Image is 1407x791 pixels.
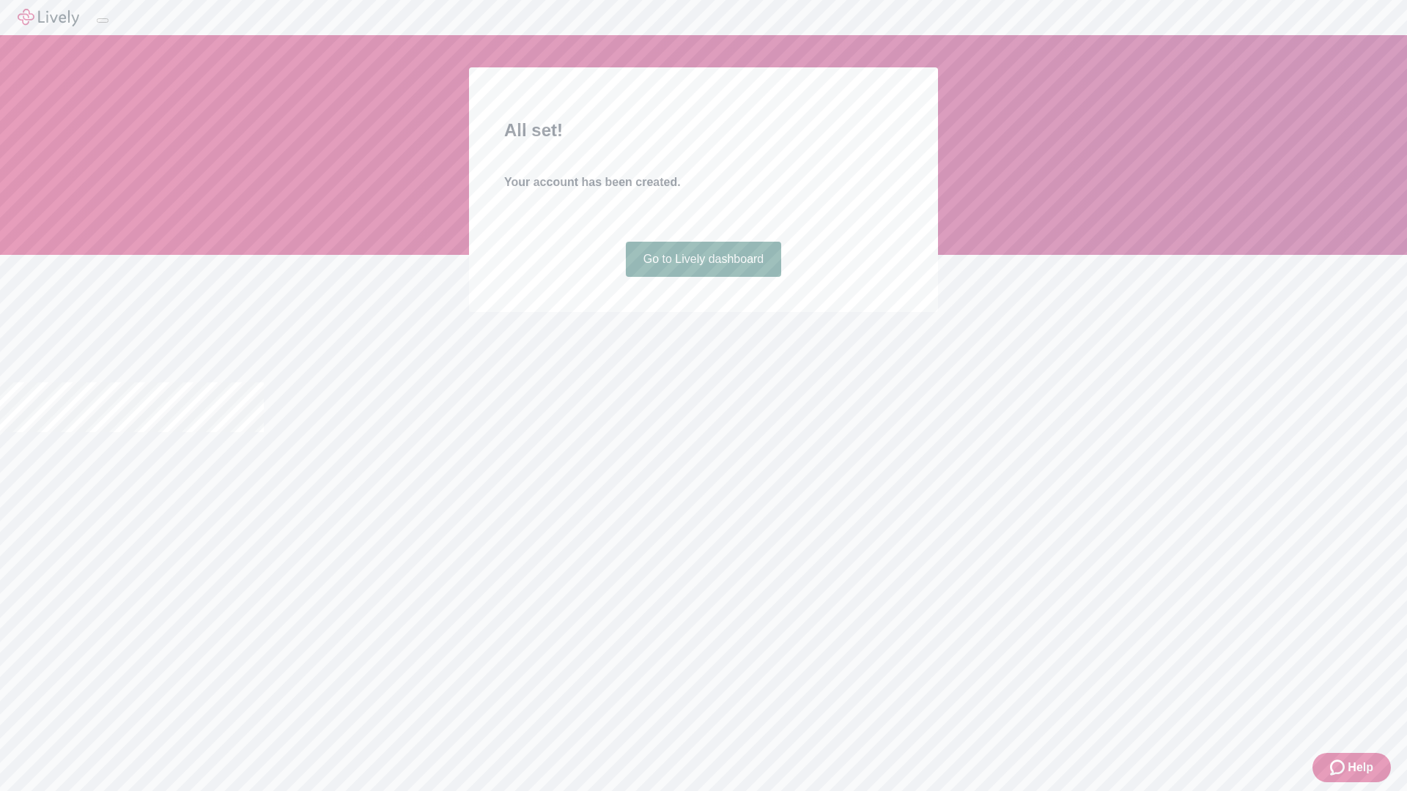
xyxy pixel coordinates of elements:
[1348,759,1373,776] span: Help
[1312,753,1391,782] button: Zendesk support iconHelp
[1330,759,1348,776] svg: Zendesk support icon
[97,18,108,23] button: Log out
[18,9,79,26] img: Lively
[504,174,903,191] h4: Your account has been created.
[504,117,903,144] h2: All set!
[626,242,782,277] a: Go to Lively dashboard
